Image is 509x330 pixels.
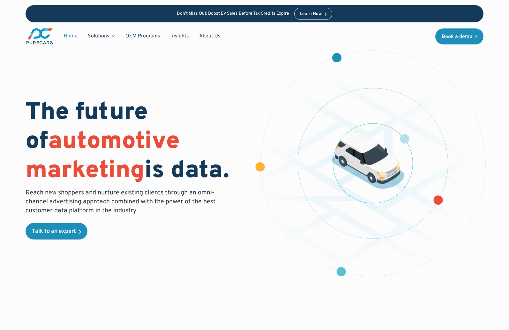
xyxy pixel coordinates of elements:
[26,98,247,186] h1: The future of is data.
[177,11,289,17] p: Don’t Miss Out: Boost EV Sales Before Tax Credits Expire
[26,127,180,186] span: automotive marketing
[331,131,404,189] img: illustration of a vehicle
[165,30,194,42] a: Insights
[32,229,76,234] div: Talk to an expert
[26,188,220,215] p: Reach new shoppers and nurture existing clients through an omni-channel advertising approach comb...
[59,30,83,42] a: Home
[88,33,109,40] div: Solutions
[26,27,54,45] img: purecars logo
[300,12,322,16] div: Learn How
[120,30,165,42] a: OEM Programs
[442,34,472,39] div: Book a demo
[194,30,226,42] a: About Us
[26,223,87,240] a: Talk to an expert
[435,28,484,44] a: Book a demo
[83,30,120,42] div: Solutions
[26,27,54,45] a: main
[294,8,332,20] a: Learn How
